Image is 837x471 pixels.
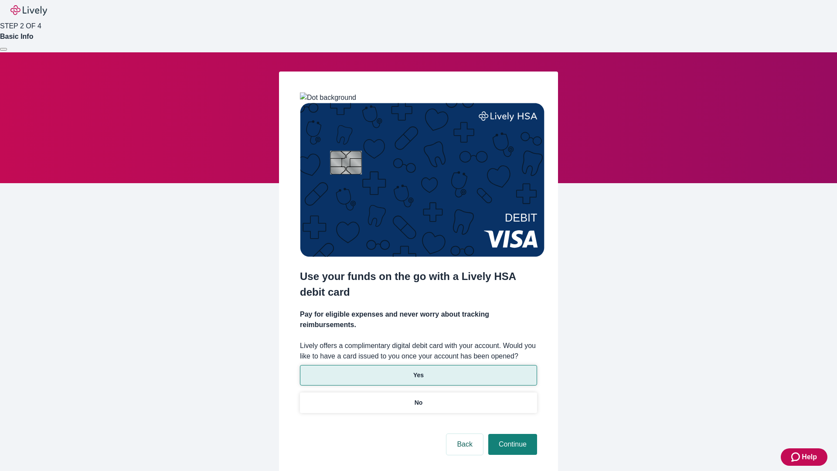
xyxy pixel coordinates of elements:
[300,269,537,300] h2: Use your funds on the go with a Lively HSA debit card
[300,92,356,103] img: Dot background
[300,309,537,330] h4: Pay for eligible expenses and never worry about tracking reimbursements.
[802,452,817,462] span: Help
[300,103,544,257] img: Debit card
[300,365,537,386] button: Yes
[300,341,537,362] label: Lively offers a complimentary digital debit card with your account. Would you like to have a card...
[10,5,47,16] img: Lively
[413,371,424,380] p: Yes
[781,448,827,466] button: Zendesk support iconHelp
[488,434,537,455] button: Continue
[300,392,537,413] button: No
[446,434,483,455] button: Back
[415,398,423,407] p: No
[791,452,802,462] svg: Zendesk support icon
